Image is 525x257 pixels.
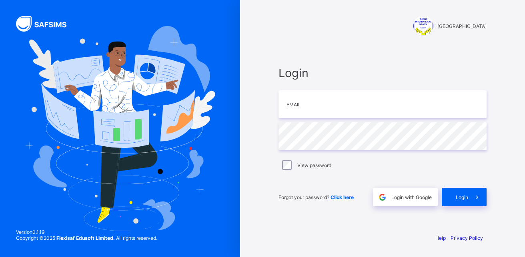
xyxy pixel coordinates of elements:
a: Privacy Policy [451,235,483,241]
img: SAFSIMS Logo [16,16,76,32]
span: Login [456,194,468,200]
a: Click here [331,194,354,200]
strong: Flexisaf Edusoft Limited. [56,235,115,241]
img: Hero Image [25,26,215,231]
span: Login with Google [391,194,432,200]
span: Copyright © 2025 All rights reserved. [16,235,157,241]
a: Help [435,235,446,241]
img: google.396cfc9801f0270233282035f929180a.svg [378,193,387,202]
span: Version 0.1.19 [16,229,157,235]
span: [GEOGRAPHIC_DATA] [437,23,487,29]
span: Login [279,66,487,80]
label: View password [297,162,331,168]
span: Forgot your password? [279,194,354,200]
